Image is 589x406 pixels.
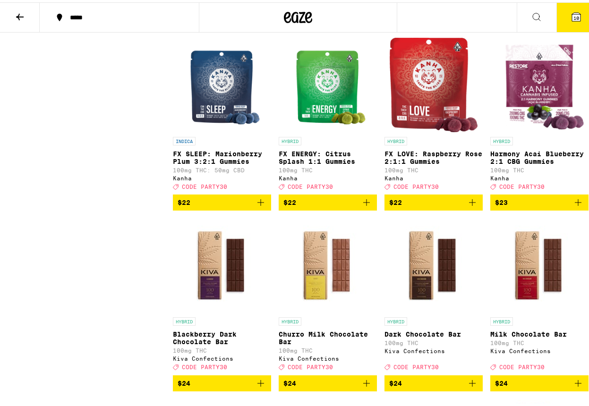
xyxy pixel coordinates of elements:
p: Harmony Acai Blueberry 2:1 CBG Gummies [490,148,589,163]
p: Dark Chocolate Bar [384,328,483,336]
img: Kiva Confections - Milk Chocolate Bar [492,216,587,310]
button: Add to bag [279,373,377,389]
span: CODE PARTY30 [288,181,333,187]
p: FX LOVE: Raspberry Rose 2:1:1 Gummies [384,148,483,163]
img: Kanha - FX SLEEP: Marionberry Plum 3:2:1 Gummies [183,35,262,130]
div: Kiva Confections [384,346,483,352]
a: Open page for Churro Milk Chocolate Bar from Kiva Confections [279,216,377,372]
span: $22 [389,196,402,204]
a: Open page for FX ENERGY: Citrus Splash 1:1 Gummies from Kanha [279,35,377,192]
p: 100mg THC [384,338,483,344]
img: Kanha - Harmony Acai Blueberry 2:1 CBG Gummies [493,35,586,130]
p: HYBRID [490,315,513,323]
span: CODE PARTY30 [499,362,545,368]
span: $24 [178,377,190,385]
p: HYBRID [279,315,301,323]
button: Add to bag [490,192,589,208]
div: Kiva Confections [279,353,377,359]
img: Kiva Confections - Dark Chocolate Bar [386,216,481,310]
button: Add to bag [384,192,483,208]
p: 100mg THC [384,165,483,171]
div: Kiva Confections [173,353,271,359]
p: HYBRID [490,135,513,143]
p: 100mg THC [490,338,589,344]
p: 100mg THC [173,345,271,351]
p: Blackberry Dark Chocolate Bar [173,328,271,343]
button: Add to bag [173,373,271,389]
span: $22 [283,196,296,204]
span: $22 [178,196,190,204]
div: Kanha [279,173,377,179]
img: Kanha - FX ENERGY: Citrus Splash 1:1 Gummies [289,35,367,130]
p: HYBRID [384,315,407,323]
div: Kanha [490,173,589,179]
div: Kiva Confections [490,346,589,352]
p: 100mg THC [279,165,377,171]
p: 100mg THC [490,165,589,171]
span: CODE PARTY30 [182,181,227,187]
a: Open page for Blackberry Dark Chocolate Bar from Kiva Confections [173,216,271,372]
button: Add to bag [490,373,589,389]
img: Kiva Confections - Churro Milk Chocolate Bar [281,216,375,310]
a: Open page for Milk Chocolate Bar from Kiva Confections [490,216,589,372]
p: HYBRID [173,315,196,323]
span: $24 [495,377,508,385]
div: Kanha [384,173,483,179]
p: Milk Chocolate Bar [490,328,589,336]
span: CODE PARTY30 [393,362,439,368]
p: HYBRID [279,135,301,143]
span: CODE PARTY30 [499,181,545,187]
p: Churro Milk Chocolate Bar [279,328,377,343]
span: $24 [283,377,296,385]
span: 10 [573,13,579,18]
p: INDICA [173,135,196,143]
span: CODE PARTY30 [182,362,227,368]
span: Hi. Need any help? [6,7,68,14]
div: Kanha [173,173,271,179]
a: Open page for FX SLEEP: Marionberry Plum 3:2:1 Gummies from Kanha [173,35,271,192]
p: FX ENERGY: Citrus Splash 1:1 Gummies [279,148,377,163]
img: Kiva Confections - Blackberry Dark Chocolate Bar [175,216,269,310]
p: FX SLEEP: Marionberry Plum 3:2:1 Gummies [173,148,271,163]
span: $24 [389,377,402,385]
p: HYBRID [384,135,407,143]
button: Add to bag [384,373,483,389]
span: CODE PARTY30 [393,181,439,187]
img: Kanha - FX LOVE: Raspberry Rose 2:1:1 Gummies [390,35,478,130]
button: Add to bag [279,192,377,208]
a: Open page for FX LOVE: Raspberry Rose 2:1:1 Gummies from Kanha [384,35,483,192]
a: Open page for Dark Chocolate Bar from Kiva Confections [384,216,483,372]
button: Add to bag [173,192,271,208]
span: $23 [495,196,508,204]
a: Open page for Harmony Acai Blueberry 2:1 CBG Gummies from Kanha [490,35,589,192]
p: 100mg THC: 50mg CBD [173,165,271,171]
p: 100mg THC [279,345,377,351]
span: CODE PARTY30 [288,362,333,368]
